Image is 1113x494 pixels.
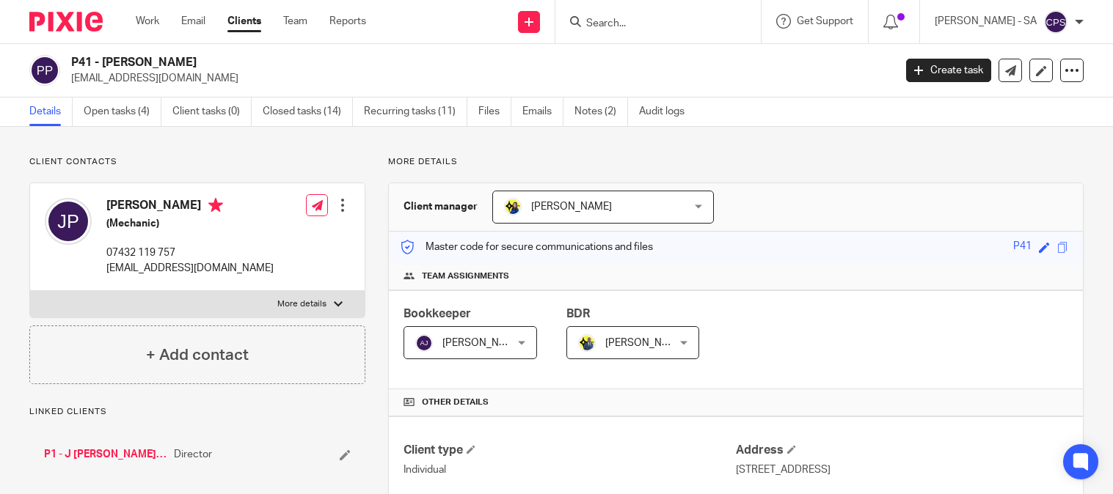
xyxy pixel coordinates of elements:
p: [PERSON_NAME] - SA [935,14,1037,29]
img: Dennis-Starbridge.jpg [578,334,596,352]
a: Work [136,14,159,29]
img: svg%3E [1044,10,1068,34]
h3: Client manager [404,199,478,214]
span: Get Support [797,16,853,26]
span: Director [174,447,212,462]
p: [STREET_ADDRESS] [736,462,1068,477]
a: Client tasks (0) [172,97,252,126]
a: P1 - J [PERSON_NAME] ENGINEERING LTD [44,447,167,462]
p: [EMAIL_ADDRESS][DOMAIN_NAME] [71,71,884,86]
span: Bookkeeper [404,308,471,320]
p: More details [277,298,326,310]
img: Bobo-Starbridge%201.jpg [504,198,522,215]
a: Recurring tasks (11) [364,97,467,126]
a: Create task [906,59,991,82]
h4: Client type [404,443,736,458]
span: [PERSON_NAME] [442,338,523,348]
a: Files [478,97,511,126]
h4: Address [736,443,1068,458]
img: Pixie [29,12,103,32]
a: Closed tasks (14) [263,97,353,126]
img: svg%3E [29,55,60,86]
div: P41 [1013,239,1032,256]
a: Audit logs [639,97,696,126]
p: Master code for secure communications and files [400,240,653,254]
span: Team assignments [422,270,509,282]
img: svg%3E [45,198,92,245]
a: Clients [227,14,261,29]
a: Notes (2) [574,97,628,126]
p: 07432 119 757 [106,246,274,260]
p: Linked clients [29,406,365,418]
p: More details [388,156,1084,168]
h5: (Mechanic) [106,216,274,231]
span: Other details [422,397,489,408]
span: BDR [566,308,590,320]
span: [PERSON_NAME] [605,338,686,348]
img: svg%3E [415,334,433,352]
p: Individual [404,462,736,477]
h2: P41 - [PERSON_NAME] [71,55,721,70]
span: [PERSON_NAME] [531,202,612,212]
i: Primary [208,198,223,213]
a: Emails [522,97,563,126]
p: [EMAIL_ADDRESS][DOMAIN_NAME] [106,261,274,276]
a: Details [29,97,73,126]
a: Team [283,14,307,29]
h4: + Add contact [146,344,249,366]
a: Email [181,14,205,29]
input: Search [585,18,717,31]
a: Open tasks (4) [84,97,161,126]
p: Client contacts [29,156,365,168]
h4: [PERSON_NAME] [106,198,274,216]
a: Reports [329,14,366,29]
